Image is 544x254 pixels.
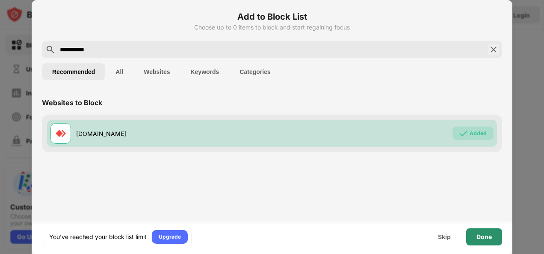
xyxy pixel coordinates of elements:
[49,233,147,241] div: You’ve reached your block list limit
[133,63,180,80] button: Websites
[229,63,281,80] button: Categories
[438,233,451,240] div: Skip
[56,128,66,139] img: favicons
[488,44,499,55] img: search-close
[45,44,56,55] img: search.svg
[180,63,229,80] button: Keywords
[470,129,487,138] div: Added
[42,98,102,107] div: Websites to Block
[76,129,272,138] div: [DOMAIN_NAME]
[42,24,502,31] div: Choose up to 0 items to block and start regaining focus
[159,233,181,241] div: Upgrade
[42,63,105,80] button: Recommended
[42,10,502,23] h6: Add to Block List
[476,233,492,240] div: Done
[105,63,133,80] button: All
